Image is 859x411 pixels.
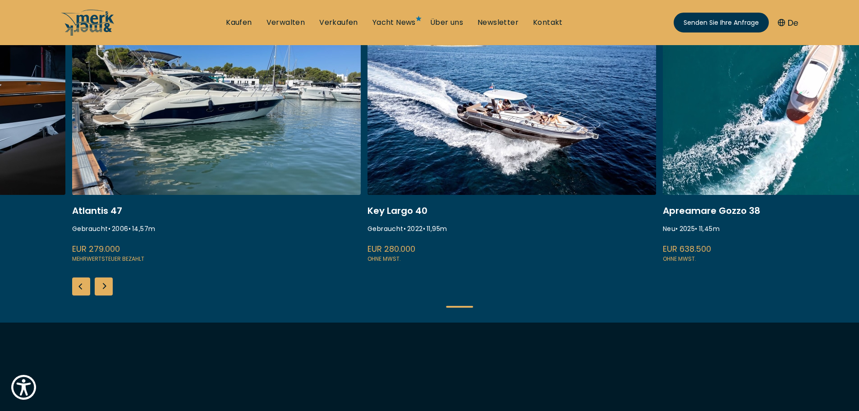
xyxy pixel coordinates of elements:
button: Show Accessibility Preferences [9,373,38,402]
a: Kaufen [226,18,252,28]
font: Verwalten [266,17,305,28]
a: Yacht News [372,18,416,28]
font: Senden Sie Ihre Anfrage [684,18,759,27]
a: / [61,28,115,39]
font: Kontakt [533,17,563,28]
font: Kaufen [226,17,252,28]
font: Über uns [430,17,463,28]
div: Vorherige Folie [72,277,90,296]
a: gobbi atlantis 47 [72,23,361,264]
a: Verkaufen [319,18,358,28]
a: Über uns [430,18,463,28]
font: Verkaufen [319,17,358,28]
button: De [778,17,798,29]
a: sessa marine key largo 40 [367,23,656,264]
a: Senden Sie Ihre Anfrage [674,13,769,32]
a: Kontakt [533,18,563,28]
font: Newsletter [478,17,519,28]
font: Yacht News [372,17,416,28]
a: Newsletter [478,18,519,28]
a: Verwalten [266,18,305,28]
font: De [788,17,798,28]
div: Nächste Folie [95,277,113,296]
